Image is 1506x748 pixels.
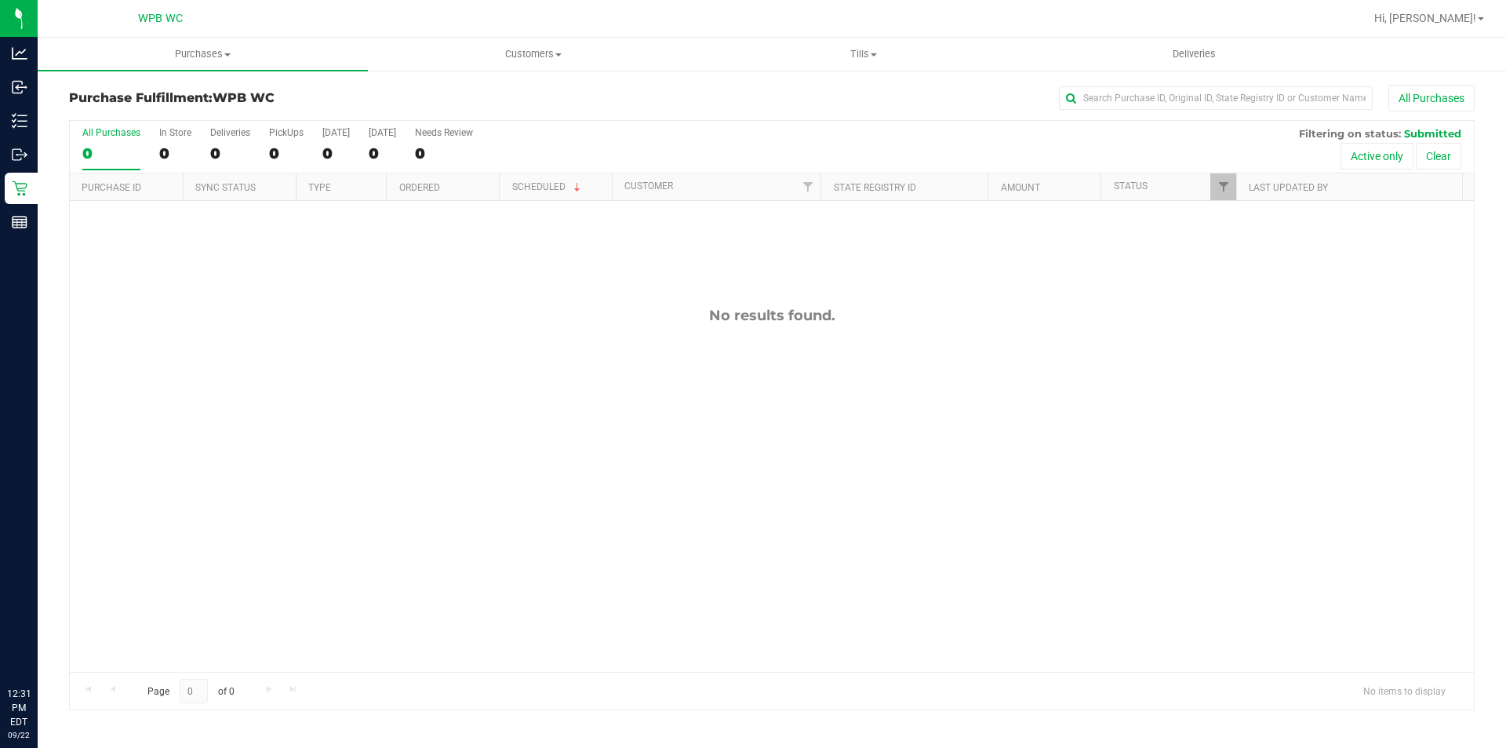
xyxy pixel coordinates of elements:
span: Submitted [1404,127,1461,140]
button: Active only [1340,143,1413,170]
a: State Registry ID [834,182,916,193]
a: Last Updated By [1249,182,1328,193]
inline-svg: Inbound [12,79,27,95]
inline-svg: Analytics [12,46,27,61]
p: 12:31 PM EDT [7,687,31,729]
div: 0 [369,144,396,162]
inline-svg: Outbound [12,147,27,162]
div: [DATE] [369,127,396,138]
a: Sync Status [195,182,256,193]
span: WPB WC [138,12,183,25]
div: [DATE] [322,127,350,138]
a: Deliveries [1029,38,1359,71]
p: 09/22 [7,729,31,741]
div: 0 [322,144,350,162]
div: PickUps [269,127,304,138]
inline-svg: Retail [12,181,27,196]
inline-svg: Reports [12,214,27,230]
a: Tills [698,38,1028,71]
h3: Purchase Fulfillment: [69,91,537,105]
div: All Purchases [82,127,140,138]
div: 0 [82,144,140,162]
span: Tills [699,47,1028,61]
a: Filter [1210,173,1236,200]
a: Amount [1001,182,1040,193]
span: Deliveries [1151,47,1237,61]
span: Customers [369,47,697,61]
a: Scheduled [512,181,584,192]
span: Hi, [PERSON_NAME]! [1374,12,1476,24]
a: Filter [795,173,820,200]
span: Filtering on status: [1299,127,1401,140]
a: Purchase ID [82,182,141,193]
a: Type [308,182,331,193]
div: 0 [269,144,304,162]
a: Customers [368,38,698,71]
span: WPB WC [213,90,275,105]
a: Purchases [38,38,368,71]
a: Ordered [399,182,440,193]
div: 0 [210,144,250,162]
div: 0 [159,144,191,162]
inline-svg: Inventory [12,113,27,129]
button: All Purchases [1388,85,1475,111]
div: Deliveries [210,127,250,138]
span: Purchases [38,47,368,61]
input: Search Purchase ID, Original ID, State Registry ID or Customer Name... [1059,86,1373,110]
div: Needs Review [415,127,473,138]
button: Clear [1416,143,1461,170]
a: Status [1114,181,1148,192]
div: In Store [159,127,191,138]
div: No results found. [70,307,1474,324]
iframe: Resource center [16,622,63,670]
a: Customer [624,181,673,192]
div: 0 [415,144,473,162]
span: Page of 0 [134,679,247,703]
span: No items to display [1351,679,1458,702]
